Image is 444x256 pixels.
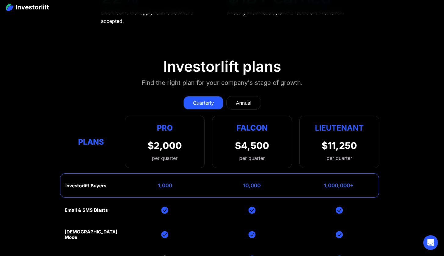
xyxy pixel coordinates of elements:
div: 1,000,000+ [324,182,354,189]
div: per quarter [239,154,265,162]
strong: Lieutenant [315,123,364,132]
div: Annual [236,99,251,106]
div: Of all teams that apply to Investorlift are accepted. [101,8,217,25]
div: $4,500 [235,140,269,151]
div: Pro [148,122,182,134]
div: Investorlift Buyers [65,183,106,189]
div: Open Intercom Messenger [423,235,438,250]
div: Falcon [236,122,268,134]
div: 10,000 [243,182,261,189]
div: per quarter [148,154,182,162]
div: $11,250 [322,140,357,151]
div: Email & SMS Blasts [65,207,108,213]
div: per quarter [327,154,352,162]
div: Plans [65,136,117,148]
div: Quarterly [193,99,214,106]
div: Investorlift plans [163,58,281,75]
div: 1,000 [158,182,172,189]
div: Find the right plan for your company's stage of growth. [142,78,303,88]
div: [DEMOGRAPHIC_DATA] Mode [65,229,117,240]
div: $2,000 [148,140,182,151]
